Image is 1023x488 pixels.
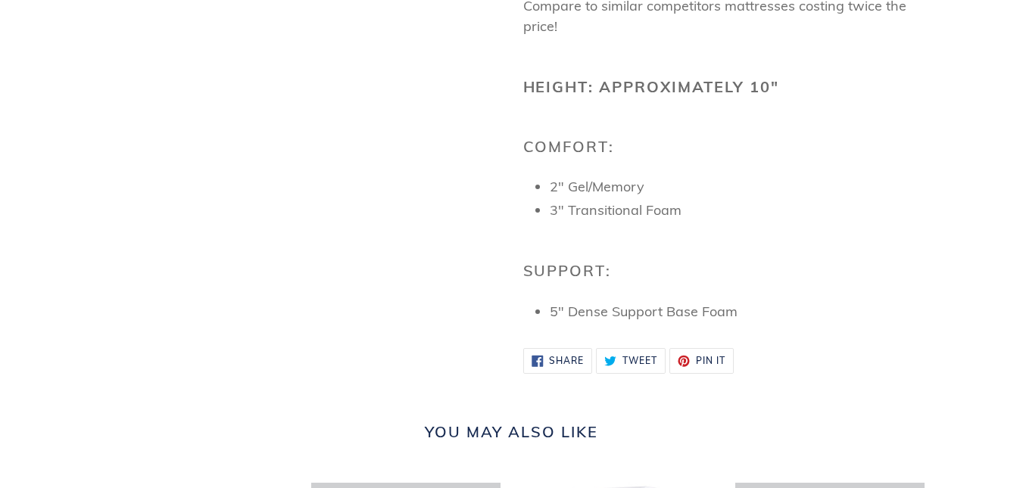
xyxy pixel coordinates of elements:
[549,356,584,365] span: Share
[523,138,925,156] h2: Comfort:
[622,356,657,365] span: Tweet
[523,262,925,280] h2: Support:
[550,176,925,197] li: 2" Gel/Memory
[696,356,725,365] span: Pin it
[550,200,925,220] li: 3" Transitional Foam
[99,423,925,441] h2: You may also like
[523,77,780,96] b: Height: Approximately 10"
[550,301,925,322] li: 5" Dense Support Base Foam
